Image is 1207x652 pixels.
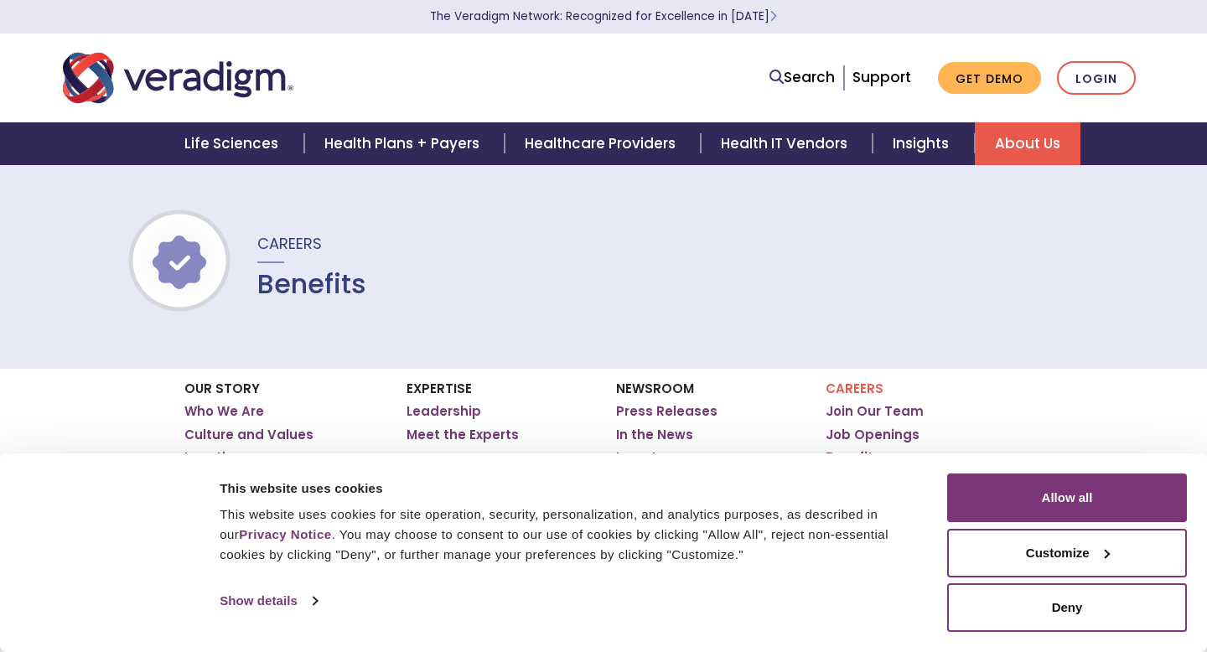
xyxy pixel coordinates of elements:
a: Culture and Values [184,427,313,443]
a: Investors [616,449,678,466]
a: Locations [184,449,250,466]
a: Insights [873,122,974,165]
a: Life Sciences [164,122,303,165]
div: This website uses cookies [220,479,928,499]
img: Veradigm logo [63,50,293,106]
h1: Benefits [257,268,366,300]
a: Leadership [407,403,481,420]
a: Support [852,67,911,87]
a: Who We Are [184,403,264,420]
button: Allow all [947,473,1187,522]
a: The Veradigm Network: Recognized for Excellence in [DATE]Learn More [430,8,777,24]
a: Join Our Team [826,403,924,420]
a: Meet the Experts [407,427,519,443]
span: Careers [257,233,322,254]
a: Health IT Vendors [701,122,873,165]
a: In the News [616,427,693,443]
a: Press Releases [616,403,717,420]
a: Get Demo [938,62,1041,95]
a: Show details [220,588,317,613]
a: Login [1057,61,1136,96]
span: Learn More [769,8,777,24]
a: Job Openings [826,427,919,443]
button: Deny [947,583,1187,632]
div: This website uses cookies for site operation, security, personalization, and analytics purposes, ... [220,505,928,565]
a: Healthcare Providers [505,122,701,165]
a: Search [769,66,835,89]
a: Health Plans + Payers [304,122,505,165]
button: Customize [947,529,1187,577]
a: About Us [975,122,1080,165]
a: Benefits [826,449,881,466]
a: Privacy Notice [239,527,331,541]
